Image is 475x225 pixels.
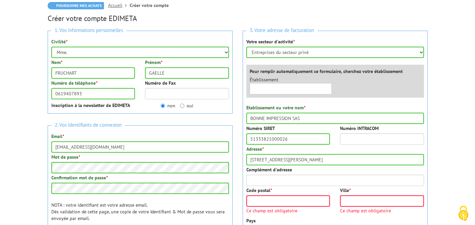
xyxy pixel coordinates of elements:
label: Adresse [246,146,264,152]
label: Pour remplir automatiquement ce formulaire, cherchez votre établissement [250,68,403,75]
label: Numéro INTRACOM [340,125,379,132]
label: Complément d'adresse [246,166,292,173]
label: Pays [246,217,256,224]
label: Prénom [145,59,162,66]
label: Numéro SIRET [246,125,275,132]
li: Créer votre compte [130,2,169,9]
a: Accueil [108,2,130,8]
label: Code postal [246,187,272,194]
span: Ce champ est obligatoire [340,208,424,213]
label: Etablissement ou votre nom [246,104,305,111]
h2: Créer votre compte EDIMETA [48,14,428,22]
label: Ville [340,187,351,194]
input: oui [180,104,184,108]
span: Ce champ est obligatoire [246,208,330,213]
label: Confirmation mot de passe [51,174,108,181]
span: 3. Votre adresse de facturation [246,26,317,35]
label: Civilité [51,38,67,45]
strong: Inscription à la newsletter de EDIMETA [51,102,130,108]
label: non [161,102,175,109]
label: Numéro de téléphone [51,80,97,86]
input: non [161,104,165,108]
img: Cookies (fenêtre modale) [455,205,472,222]
label: Numéro de Fax [145,80,176,86]
button: Cookies (fenêtre modale) [452,202,475,225]
label: oui [180,102,193,109]
label: Email [51,133,64,140]
label: Nom [51,59,62,66]
label: Mot de passe [51,154,80,160]
a: Poursuivre mes achats [48,2,104,9]
span: 2. Vos identifiants de connexion [51,121,125,130]
label: Votre secteur d'activité [246,38,295,45]
div: Établissement [245,76,337,94]
p: NOTA : votre identifiant est votre adresse email. Dès validation de cette page, une copie de votr... [51,202,229,222]
span: 1. Vos informations personnelles [51,26,126,35]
